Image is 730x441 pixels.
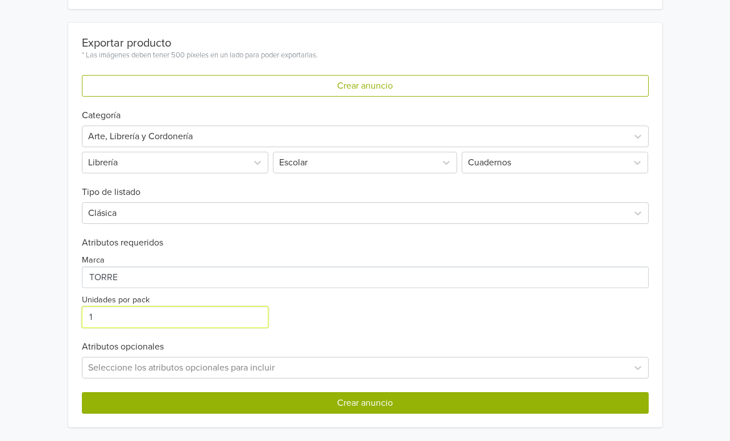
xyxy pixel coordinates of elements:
[82,36,318,50] div: Exportar producto
[82,254,105,267] label: Marca
[82,173,649,198] h6: Tipo de listado
[82,50,318,61] div: * Las imágenes deben tener 500 píxeles en un lado para poder exportarlas.
[82,97,649,121] h6: Categoría
[82,392,649,414] button: Crear anuncio
[82,238,649,248] h6: Atributos requeridos
[82,294,150,306] label: Unidades por pack
[82,342,649,352] h6: Atributos opcionales
[82,75,649,97] button: Crear anuncio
